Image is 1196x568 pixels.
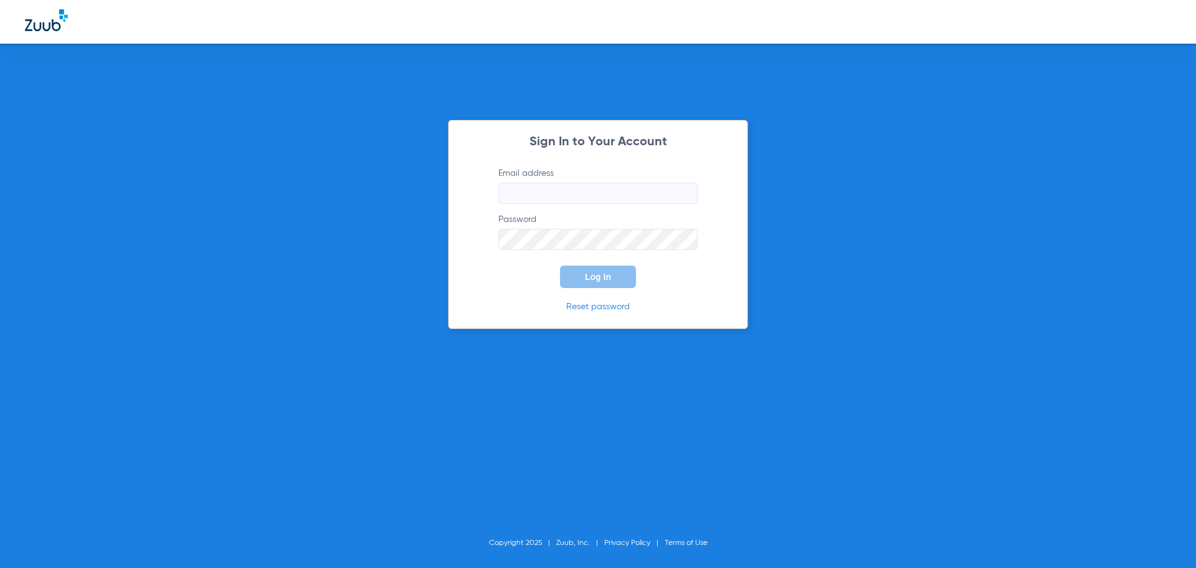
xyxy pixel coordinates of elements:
iframe: Chat Widget [1134,508,1196,568]
a: Terms of Use [665,539,708,547]
a: Privacy Policy [604,539,650,547]
input: Password [498,229,698,250]
span: Log In [585,272,611,282]
button: Log In [560,266,636,288]
input: Email address [498,183,698,204]
label: Password [498,213,698,250]
li: Zuub, Inc. [556,537,604,549]
a: Reset password [566,302,630,311]
label: Email address [498,167,698,204]
img: Zuub Logo [25,9,68,31]
li: Copyright 2025 [489,537,556,549]
h2: Sign In to Your Account [480,136,716,148]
